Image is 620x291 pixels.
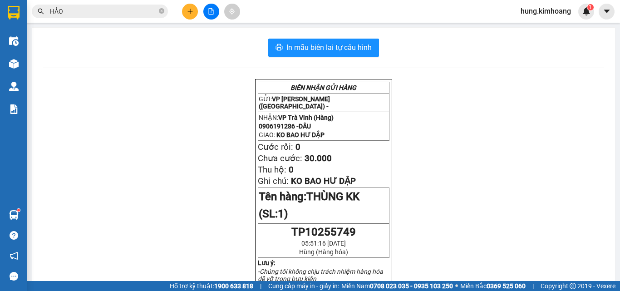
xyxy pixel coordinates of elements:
span: 0 [295,142,300,152]
span: | [260,281,261,291]
span: close-circle [159,8,164,14]
span: copyright [570,283,576,289]
span: message [10,272,18,281]
span: KO BAO HƯ DẬP [276,131,325,138]
input: Tìm tên, số ĐT hoặc mã đơn [50,6,157,16]
span: TP10255749 [291,226,356,238]
strong: 0708 023 035 - 0935 103 250 [370,282,453,290]
span: close-circle [159,7,164,16]
span: Hùng (Hàng hóa) [299,248,348,256]
button: caret-down [599,4,615,20]
span: | [532,281,534,291]
button: file-add [203,4,219,20]
img: solution-icon [9,104,19,114]
span: Miền Bắc [460,281,526,291]
sup: 1 [17,209,20,212]
span: Ghi chú: [258,176,289,186]
img: warehouse-icon [9,36,19,46]
strong: 0369 525 060 [487,282,526,290]
span: 0 [289,165,294,175]
span: caret-down [603,7,611,15]
span: printer [276,44,283,52]
span: Hỗ trợ kỹ thuật: [170,281,253,291]
span: Tên hàng: [259,190,359,220]
p: NHẬN: [259,114,389,121]
span: search [38,8,44,15]
button: printerIn mẫu biên lai tự cấu hình [268,39,379,57]
span: THÙNG KK (SL: [259,190,359,220]
img: logo-vxr [8,6,20,20]
sup: 1 [587,4,594,10]
span: ⚪️ [455,284,458,288]
img: warehouse-icon [9,210,19,220]
span: question-circle [10,231,18,240]
img: warehouse-icon [9,59,19,69]
span: 05:51:16 [DATE] [301,240,346,247]
span: KO BAO HƯ DẬP [291,176,356,186]
strong: 1900 633 818 [214,282,253,290]
span: VP Trà Vinh (Hàng) [278,114,334,121]
span: Cung cấp máy in - giấy in: [268,281,339,291]
strong: BIÊN NHẬN GỬI HÀNG [290,84,356,91]
span: 1 [589,4,592,10]
button: aim [224,4,240,20]
span: Thu hộ: [258,165,286,175]
span: Cước rồi: [258,142,293,152]
button: plus [182,4,198,20]
span: VP [PERSON_NAME] ([GEOGRAPHIC_DATA]) - [259,95,330,110]
span: plus [187,8,193,15]
span: 0906191286 - [259,123,311,130]
span: 30.000 [305,153,332,163]
img: icon-new-feature [582,7,590,15]
span: 1) [278,207,288,220]
span: Miền Nam [341,281,453,291]
em: -Chúng tôi không chịu trách nhiệm hàng hóa dễ vỡ trong bưu kiện [258,268,383,282]
span: In mẫu biên lai tự cấu hình [286,42,372,53]
span: aim [229,8,235,15]
span: file-add [208,8,214,15]
span: hung.kimhoang [513,5,578,17]
img: warehouse-icon [9,82,19,91]
span: DÂU [299,123,311,130]
p: GỬI: [259,95,389,110]
strong: Lưu ý: [258,259,276,266]
span: notification [10,252,18,260]
span: Chưa cước: [258,153,302,163]
span: GIAO: [259,131,325,138]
